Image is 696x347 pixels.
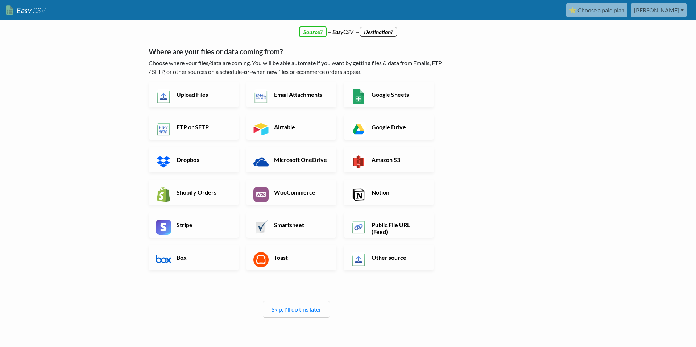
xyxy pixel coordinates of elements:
a: Google Sheets [344,82,434,107]
a: WooCommerce [246,180,336,205]
h6: Shopify Orders [175,189,232,196]
a: Other source [344,245,434,270]
a: Amazon S3 [344,147,434,172]
img: Smartsheet App & API [253,220,269,235]
img: Notion App & API [351,187,366,202]
div: → CSV → [141,20,555,36]
a: EasyCSV [6,3,46,18]
img: FTP or SFTP App & API [156,122,171,137]
a: Upload Files [149,82,239,107]
span: CSV [32,6,46,15]
h6: Airtable [272,124,329,130]
a: Dropbox [149,147,239,172]
h6: Google Sheets [370,91,427,98]
h6: Dropbox [175,156,232,163]
a: Public File URL (Feed) [344,212,434,238]
a: ⭐ Choose a paid plan [566,3,627,17]
a: Smartsheet [246,212,336,238]
h6: WooCommerce [272,189,329,196]
a: [PERSON_NAME] [631,3,687,17]
h6: Stripe [175,221,232,228]
h6: Email Attachments [272,91,329,98]
h6: Public File URL (Feed) [370,221,427,235]
img: Toast App & API [253,252,269,267]
img: Google Sheets App & API [351,89,366,104]
h6: Toast [272,254,329,261]
img: Box App & API [156,252,171,267]
a: Box [149,245,239,270]
a: Email Attachments [246,82,336,107]
h6: FTP or SFTP [175,124,232,130]
a: Google Drive [344,114,434,140]
a: Microsoft OneDrive [246,147,336,172]
a: Notion [344,180,434,205]
b: -or- [242,68,252,75]
a: Shopify Orders [149,180,239,205]
img: Airtable App & API [253,122,269,137]
img: Upload Files App & API [156,89,171,104]
img: Email New CSV or XLSX File App & API [253,89,269,104]
img: Other Source App & API [351,252,366,267]
a: Airtable [246,114,336,140]
a: Stripe [149,212,239,238]
img: Dropbox App & API [156,154,171,170]
img: WooCommerce App & API [253,187,269,202]
h6: Upload Files [175,91,232,98]
a: Toast [246,245,336,270]
h6: Amazon S3 [370,156,427,163]
p: Choose where your files/data are coming. You will be able automate if you want by getting files &... [149,59,444,76]
h6: Box [175,254,232,261]
img: Shopify App & API [156,187,171,202]
h6: Google Drive [370,124,427,130]
img: Amazon S3 App & API [351,154,366,170]
img: Microsoft OneDrive App & API [253,154,269,170]
h5: Where are your files or data coming from? [149,47,444,56]
h6: Smartsheet [272,221,329,228]
h6: Other source [370,254,427,261]
a: Skip, I'll do this later [272,306,321,313]
img: Google Drive App & API [351,122,366,137]
h6: Microsoft OneDrive [272,156,329,163]
img: Stripe App & API [156,220,171,235]
img: Public File URL App & API [351,220,366,235]
h6: Notion [370,189,427,196]
a: FTP or SFTP [149,114,239,140]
